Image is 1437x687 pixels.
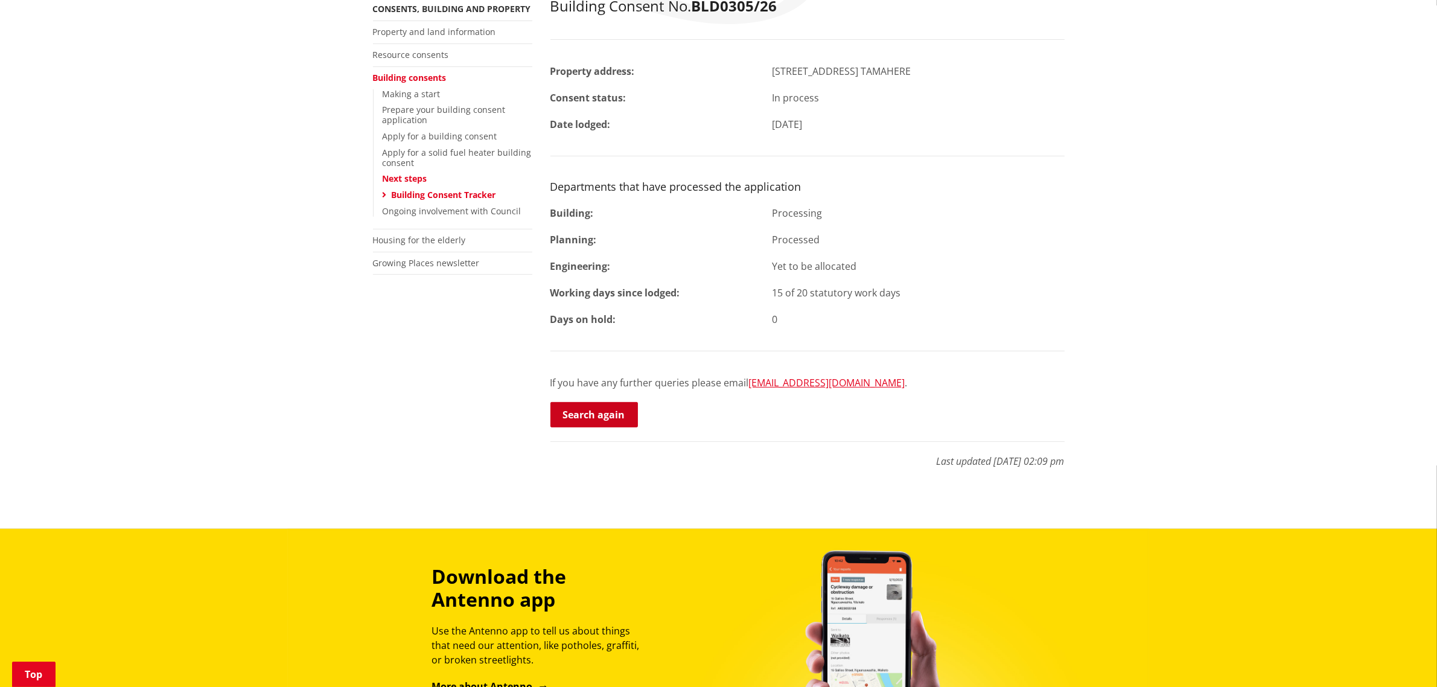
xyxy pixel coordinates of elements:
a: Building consents [373,72,447,83]
div: 0 [763,312,1074,327]
div: Processing [763,206,1074,220]
a: Property and land information [373,26,496,37]
p: Use the Antenno app to tell us about things that need our attention, like potholes, graffiti, or ... [432,624,651,667]
div: [DATE] [763,117,1074,132]
a: Top [12,662,56,687]
strong: Property address: [550,65,635,78]
div: 15 of 20 statutory work days [763,286,1074,300]
iframe: Messenger Launcher [1381,636,1425,680]
div: In process [763,91,1074,105]
p: Last updated [DATE] 02:09 pm [550,441,1065,468]
a: [EMAIL_ADDRESS][DOMAIN_NAME] [749,376,905,389]
a: Next steps [383,173,427,184]
a: Housing for the elderly [373,234,466,246]
h3: Departments that have processed the application [550,181,1065,194]
strong: Planning: [550,233,597,246]
strong: Building: [550,206,594,220]
div: Yet to be allocated [763,259,1074,273]
a: Consents, building and property [373,3,531,14]
strong: Date lodged: [550,118,611,131]
a: Prepare your building consent application [383,104,506,126]
a: Search again [550,402,638,427]
strong: Working days since lodged: [550,286,680,299]
a: Apply for a solid fuel heater building consent​ [383,147,532,168]
div: [STREET_ADDRESS] TAMAHERE [763,64,1074,78]
strong: Consent status: [550,91,626,104]
strong: Engineering: [550,260,611,273]
a: Making a start [383,88,441,100]
p: If you have any further queries please email . [550,375,1065,390]
a: Ongoing involvement with Council [383,205,521,217]
a: Growing Places newsletter [373,257,480,269]
div: Processed [763,232,1074,247]
strong: Days on hold: [550,313,616,326]
h3: Download the Antenno app [432,565,651,612]
a: Apply for a building consent [383,130,497,142]
a: Resource consents [373,49,449,60]
a: Building Consent Tracker [392,189,496,200]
